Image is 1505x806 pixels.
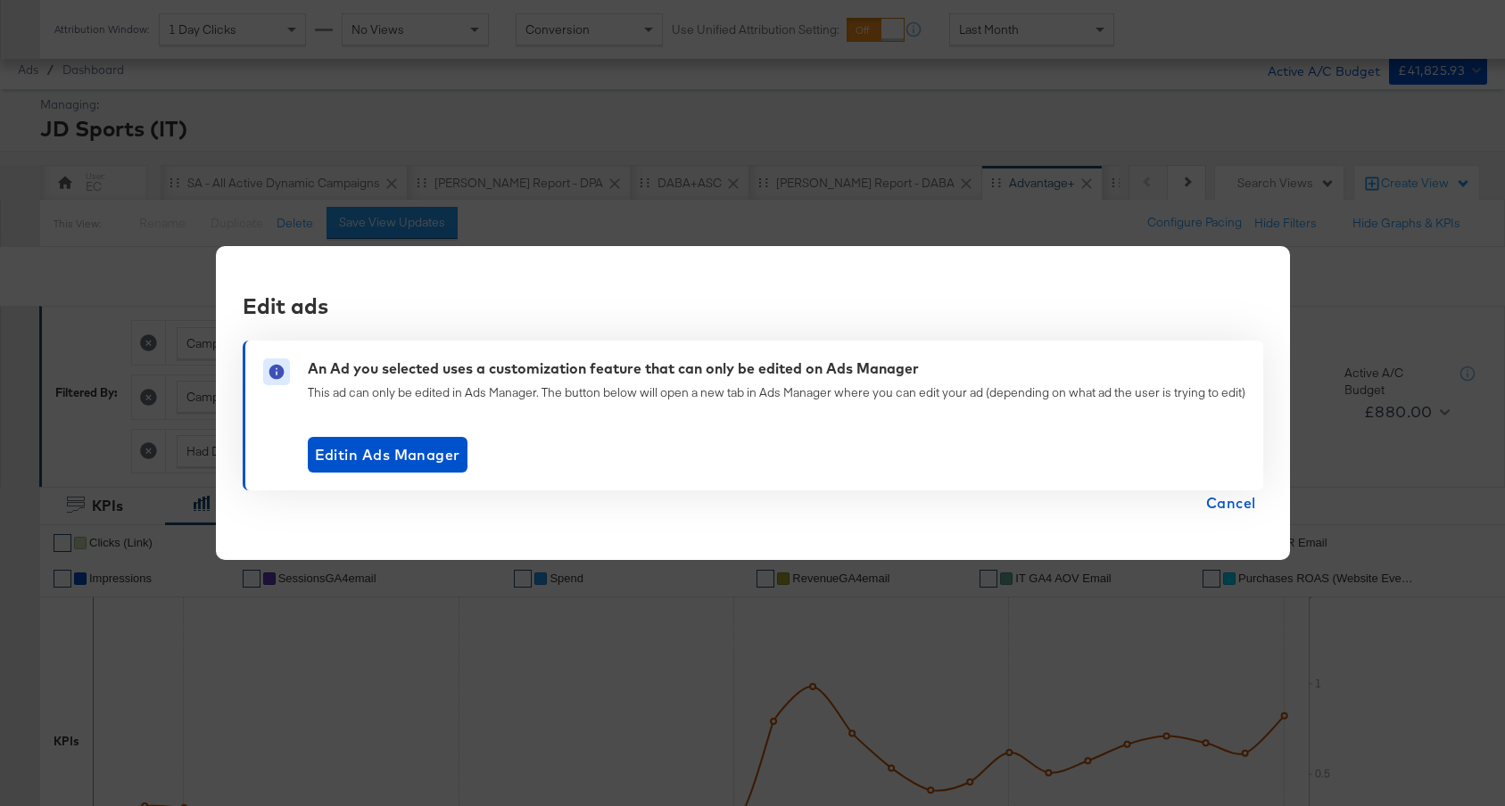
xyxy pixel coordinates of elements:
span: Cancel [1206,490,1256,515]
div: This ad can only be edited in Ads Manager. The button below will open a new tab in Ads Manager wh... [308,384,1245,401]
button: Cancel [1199,490,1263,515]
span: Edit in Ads Manager [315,442,460,467]
button: Editin Ads Manager [308,437,467,473]
div: Edit ads [243,291,1250,321]
div: An Ad you selected uses a customization feature that can only be edited on Ads Manager [308,358,919,379]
